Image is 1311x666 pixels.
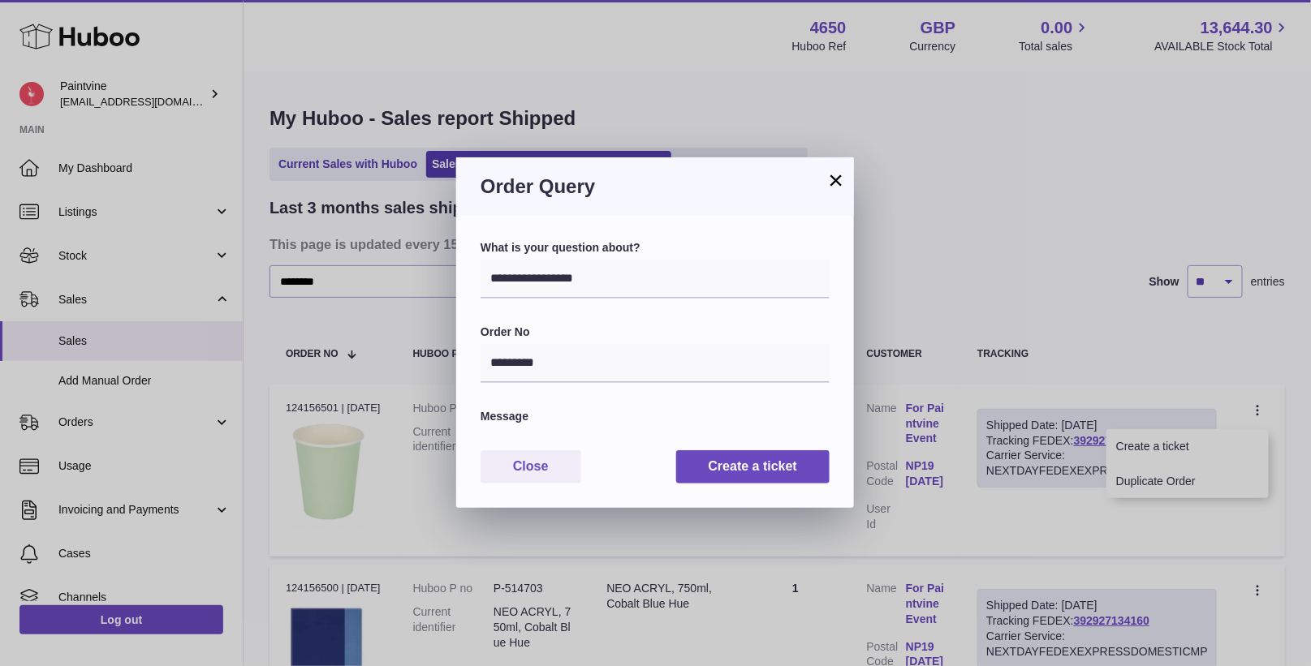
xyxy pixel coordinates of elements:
label: What is your question about? [481,240,830,256]
button: Close [481,450,581,483]
button: Create a ticket [676,450,830,483]
label: Message [481,409,830,424]
label: Order No [481,324,830,340]
h3: Order Query [481,174,830,200]
button: × [826,170,846,190]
